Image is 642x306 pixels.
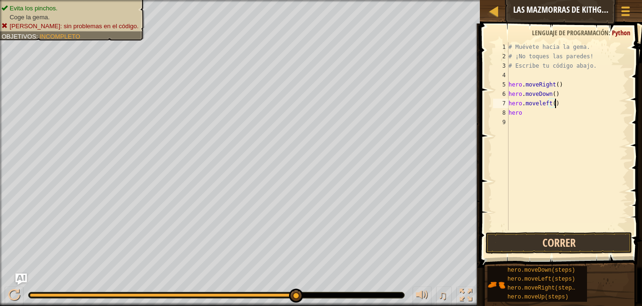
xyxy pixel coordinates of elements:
span: Coge la gema. [10,14,50,20]
span: hero.moveLeft(steps) [508,276,575,282]
span: Ask AI [554,5,570,14]
div: 4 [493,71,509,80]
span: hero.moveDown(steps) [508,267,575,274]
span: [PERSON_NAME]: sin problemas en el código. [10,23,139,29]
button: Mostrar menú del juego [614,2,637,24]
div: 2 [493,52,509,61]
span: Incompleto [39,33,80,39]
span: Objetivos [1,33,36,39]
button: Ajustar volúmen [413,287,431,306]
span: Consejos [579,5,604,14]
img: portrait.png [487,276,505,294]
button: Ctrl + P: Pause [5,287,23,306]
div: 6 [493,89,509,99]
button: Alterna pantalla completa. [456,287,475,306]
div: 9 [493,118,509,127]
span: ♫ [438,288,447,302]
div: 5 [493,80,509,89]
div: 1 [493,42,509,52]
span: : [609,28,612,37]
div: 7 [493,99,509,108]
li: Evita los pinchos. [1,4,139,13]
span: : [36,33,39,39]
div: 8 [493,108,509,118]
li: Coge la gema. [1,13,139,22]
span: Evita los pinchos. [10,5,58,11]
button: Correr [485,232,632,254]
button: Ask AI [16,274,27,285]
div: 3 [493,61,509,71]
span: Lenguaje de programación [532,28,609,37]
span: hero.moveUp(steps) [508,294,569,300]
button: ♫ [436,287,452,306]
li: Bono: sin problemas en el código. [1,22,139,31]
button: Ask AI [549,2,575,19]
span: hero.moveRight(steps) [508,285,579,291]
span: Python [612,28,630,37]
